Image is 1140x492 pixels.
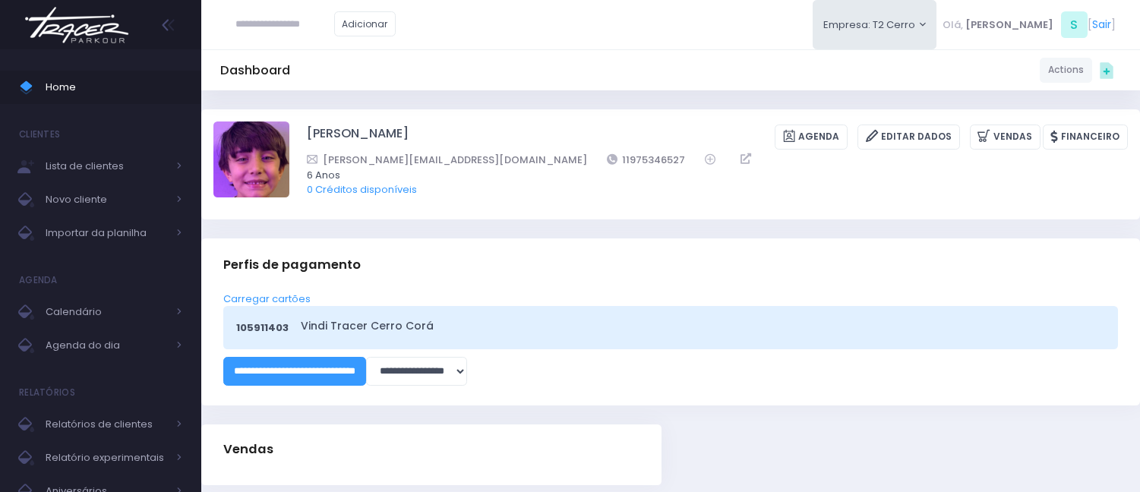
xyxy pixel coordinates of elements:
[1040,58,1092,83] a: Actions
[223,442,273,457] span: Vendas
[307,182,417,197] a: 0 Créditos disponíveis
[46,302,167,322] span: Calendário
[46,77,182,97] span: Home
[1092,17,1111,33] a: Sair
[46,415,167,434] span: Relatórios de clientes
[775,125,848,150] a: Agenda
[607,152,686,168] a: 11975346527
[46,156,167,176] span: Lista de clientes
[301,318,1101,334] a: Vindi Tracer Cerro Corá
[1043,125,1128,150] a: Financeiro
[220,63,290,78] h5: Dashboard
[334,11,396,36] a: Adicionar
[19,377,75,408] h4: Relatórios
[965,17,1053,33] span: [PERSON_NAME]
[46,190,167,210] span: Novo cliente
[307,125,409,150] a: [PERSON_NAME]
[936,8,1121,42] div: [ ]
[943,17,963,33] span: Olá,
[970,125,1041,150] a: Vendas
[307,168,1108,183] span: 6 Anos
[307,152,587,168] a: [PERSON_NAME][EMAIL_ADDRESS][DOMAIN_NAME]
[46,223,167,243] span: Importar da planilha
[223,292,311,306] a: Carregar cartões
[223,243,361,286] h3: Perfis de pagamento
[19,119,60,150] h4: Clientes
[1061,11,1088,38] span: S
[236,320,289,336] span: 105911403
[857,125,960,150] a: Editar Dados
[46,336,167,355] span: Agenda do dia
[19,265,58,295] h4: Agenda
[46,448,167,468] span: Relatório experimentais
[213,121,289,197] img: Noah Diniz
